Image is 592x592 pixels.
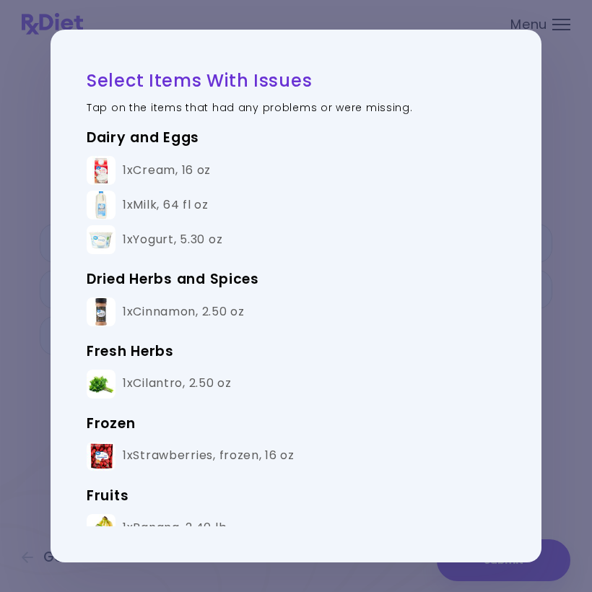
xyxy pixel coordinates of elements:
[123,163,211,178] div: 1x Cream , 16 oz
[123,198,209,213] div: 1x Milk , 64 fl oz
[87,340,505,363] h3: Fresh Herbs
[87,412,505,435] h3: Frozen
[87,100,505,116] p: Tap on the items that had any problems or were missing.
[123,376,232,391] div: 1x Cilantro , 2.50 oz
[87,126,505,149] h3: Dairy and Eggs
[123,448,295,463] div: 1x Strawberries, frozen , 16 oz
[87,69,505,92] h2: Select Items With Issues
[123,305,245,320] div: 1x Cinnamon , 2.50 oz
[123,232,222,248] div: 1x Yogurt , 5.30 oz
[87,268,505,291] h3: Dried Herbs and Spices
[87,484,505,508] h3: Fruits
[123,521,227,536] div: 1x Banana , 2.40 lb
